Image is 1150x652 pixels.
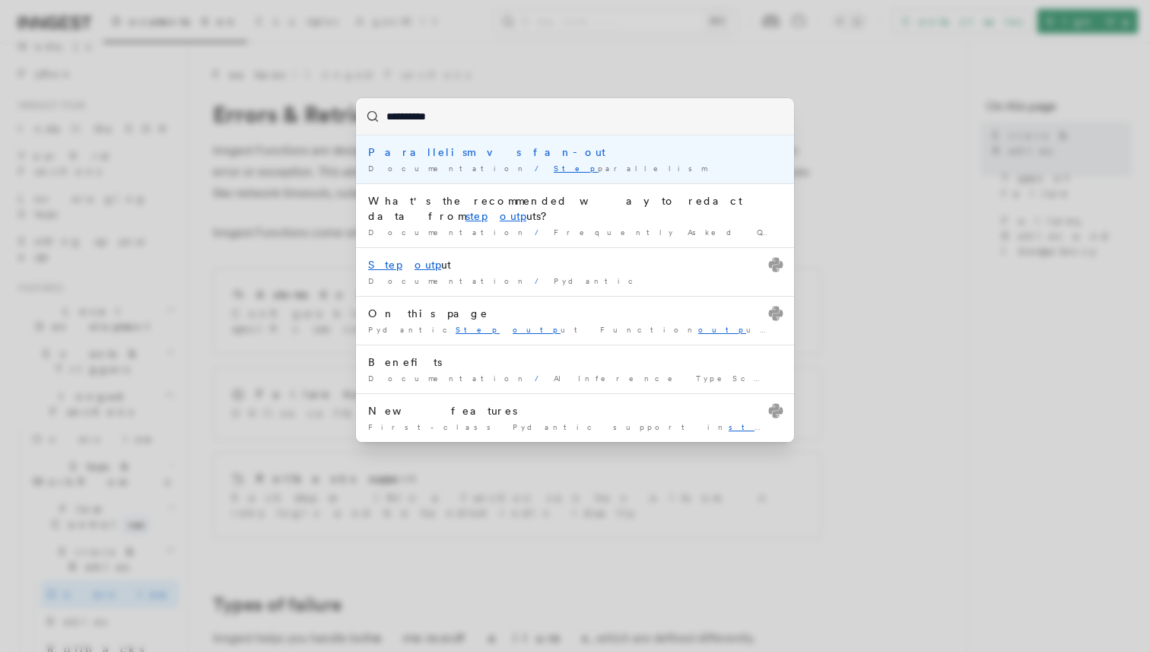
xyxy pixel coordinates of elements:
mark: outp [415,259,441,271]
mark: outp [698,325,746,334]
div: Benefits [368,355,782,370]
mark: step [729,422,777,431]
div: What's the recommended way to redact data from uts? [368,193,782,224]
mark: outp [513,325,561,334]
span: Frequently Asked Questions (FAQs) [554,227,937,237]
span: Documentation [368,164,529,173]
mark: Step [456,325,500,334]
div: New features [368,403,782,418]
mark: outp [500,210,526,222]
span: Documentation [368,374,529,383]
span: Documentation [368,227,529,237]
div: On this page [368,306,782,321]
span: Pydantic [554,276,641,285]
mark: Step [368,259,402,271]
mark: step [465,210,488,222]
span: / [535,374,548,383]
span: / [535,164,548,173]
span: parallelism [554,164,707,173]
div: Parallelism vs fan-out [368,145,782,160]
div: First-class Pydantic support in and function ut (docs … [368,421,782,433]
span: / [535,276,548,285]
span: / [535,227,548,237]
div: Pydantic ut Function ut Sending events Receiving events [368,324,782,336]
mark: Step [554,164,598,173]
div: ut [368,257,782,272]
span: AI Inference TypeScript and Python only [554,374,971,383]
span: Documentation [368,276,529,285]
